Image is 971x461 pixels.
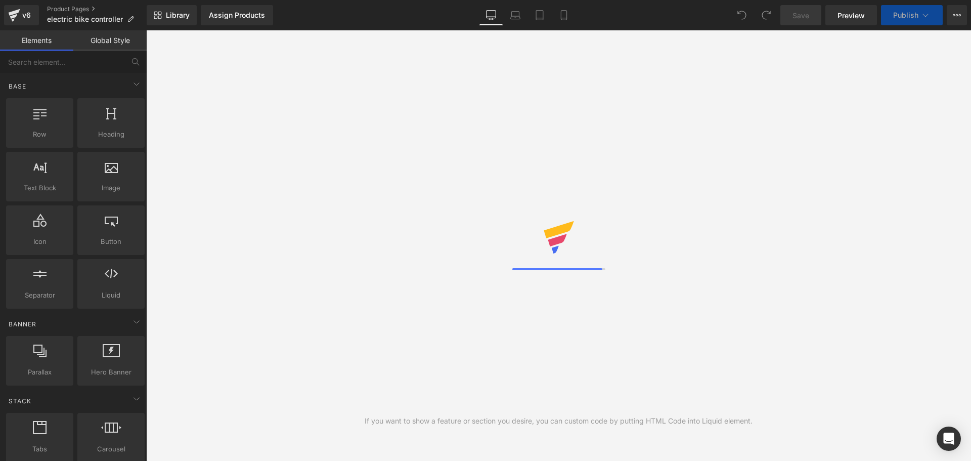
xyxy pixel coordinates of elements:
span: Heading [80,129,142,140]
span: Icon [9,236,70,247]
span: electric bike controller [47,15,123,23]
span: Image [80,183,142,193]
div: Open Intercom Messenger [937,427,961,451]
a: Mobile [552,5,576,25]
a: Product Pages [47,5,147,13]
span: Parallax [9,367,70,378]
span: Tabs [9,444,70,454]
span: Separator [9,290,70,301]
span: Hero Banner [80,367,142,378]
a: Tablet [527,5,552,25]
a: Global Style [73,30,147,51]
span: Save [792,10,809,21]
span: Text Block [9,183,70,193]
span: Carousel [80,444,142,454]
div: Assign Products [209,11,265,19]
a: New Library [147,5,197,25]
span: Library [166,11,190,20]
span: Base [8,81,27,91]
span: Preview [837,10,865,21]
a: v6 [4,5,39,25]
button: Redo [756,5,776,25]
span: Row [9,129,70,140]
a: Desktop [479,5,503,25]
button: Publish [881,5,943,25]
a: Preview [825,5,877,25]
div: v6 [20,9,33,22]
button: More [947,5,967,25]
span: Banner [8,319,37,329]
span: Liquid [80,290,142,301]
span: Stack [8,396,32,406]
button: Undo [732,5,752,25]
div: If you want to show a feature or section you desire, you can custom code by putting HTML Code int... [365,415,753,427]
a: Laptop [503,5,527,25]
span: Button [80,236,142,247]
span: Publish [893,11,918,19]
